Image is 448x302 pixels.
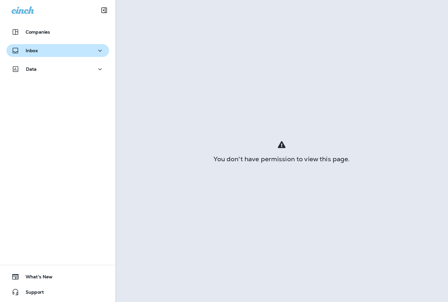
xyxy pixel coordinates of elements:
[6,26,109,38] button: Companies
[6,286,109,298] button: Support
[26,48,38,53] p: Inbox
[26,29,50,35] p: Companies
[6,63,109,75] button: Data
[26,67,37,72] p: Data
[19,290,44,297] span: Support
[6,270,109,283] button: What's New
[19,274,53,282] span: What's New
[95,4,113,17] button: Collapse Sidebar
[115,156,448,162] div: You don't have permission to view this page.
[6,44,109,57] button: Inbox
